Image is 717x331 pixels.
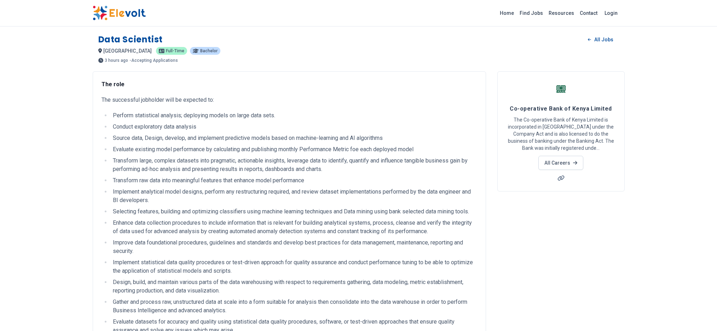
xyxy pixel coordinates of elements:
[102,96,477,104] p: The successful jobholder will be expected to:
[103,48,152,54] span: [GEOGRAPHIC_DATA]
[111,111,477,120] li: Perform statistical analysis; deploying models on large data sets.
[129,58,178,63] p: - Accepting Applications
[497,7,517,19] a: Home
[200,49,218,53] span: Bachelor
[111,278,477,295] li: Design, build, and maintain various parts of the data warehousing with respect to requirements ga...
[497,200,625,299] iframe: Advertisement
[93,6,146,20] img: Elevolt
[517,7,546,19] a: Find Jobs
[546,7,577,19] a: Resources
[98,34,163,45] h1: Data Scientist
[111,298,477,315] li: Gather and process raw, unstructured data at scale into a form suitable for analysis then consoli...
[552,80,570,98] img: Co-operative Bank of Kenya Limited
[506,116,616,152] p: The Co-operative Bank of Kenya Limited is incorporated in [GEOGRAPHIC_DATA] under the Company Act...
[111,188,477,205] li: Implement analytical model designs, perform any restructuring required, and review dataset implem...
[111,156,477,173] li: Transform large, complex datasets into pragmatic, actionable insights, leverage data to identify,...
[111,219,477,236] li: Enhance data collection procedures to include information that is relevant for building analytica...
[510,105,612,112] span: Co-operative Bank of Kenya Limited
[538,156,583,170] a: All Careers
[111,207,477,216] li: Selecting features, building and optimizing classifiers using machine learning techniques and Dat...
[111,134,477,142] li: Source data, Design, develop, and implement predictive models based on machine-learning and AI al...
[111,145,477,154] li: Evaluate existing model performance by calculating and publishing monthly Performance Metric foe ...
[111,176,477,185] li: Transform raw data into meaningful features that enhance model performance
[600,6,622,20] a: Login
[105,58,128,63] span: 3 hours ago
[111,258,477,275] li: Implement statistical data quality procedures or test-driven approach for quality assurance and c...
[577,7,600,19] a: Contact
[102,81,125,88] strong: The role
[111,123,477,131] li: Conduct exploratory data analysis
[111,238,477,255] li: Improve data foundational procedures, guidelines and standards and develop best practices for dat...
[166,49,184,53] span: Full-time
[582,34,619,45] a: All Jobs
